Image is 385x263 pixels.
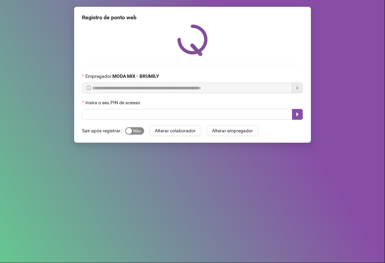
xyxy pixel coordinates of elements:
span: Alterar colaborador [155,127,196,134]
span: Alterar empregador [212,127,253,134]
button: Alterar colaborador [150,125,201,136]
img: QRPoint [177,24,208,56]
button: Alterar empregador [207,125,259,136]
span: info-circle [86,86,91,90]
div: Registro de ponto web [82,14,303,22]
label: Sair após registrar [82,125,125,136]
span: caret-right [295,112,300,117]
strong: MODA MIX - BRUMILY [112,73,159,79]
label: Insira o seu PIN de acesso [82,99,145,106]
span: Empregador : [85,72,159,80]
